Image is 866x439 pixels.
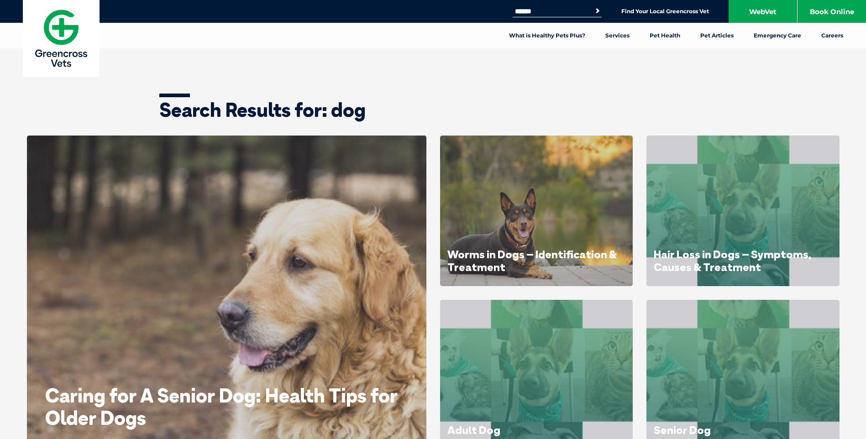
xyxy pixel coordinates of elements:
a: Find Your Local Greencross Vet [621,8,709,15]
a: Emergency Care [744,23,811,48]
a: Services [595,23,640,48]
a: What is Healthy Pets Plus? [499,23,595,48]
h1: Search Results for: dog [159,100,707,120]
a: Careers [811,23,853,48]
a: Worms in Dogs – Identification & Treatment [447,247,617,274]
a: Caring for A Senior Dog: Health Tips for Older Dogs [45,383,398,429]
a: Pet Articles [690,23,744,48]
a: Hair Loss in Dogs – Symptoms, Causes & Treatment [654,247,811,274]
a: Pet Health [640,23,690,48]
button: Search [593,6,602,16]
a: Adult Dog [447,423,500,437]
a: Senior Dog [654,423,711,437]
